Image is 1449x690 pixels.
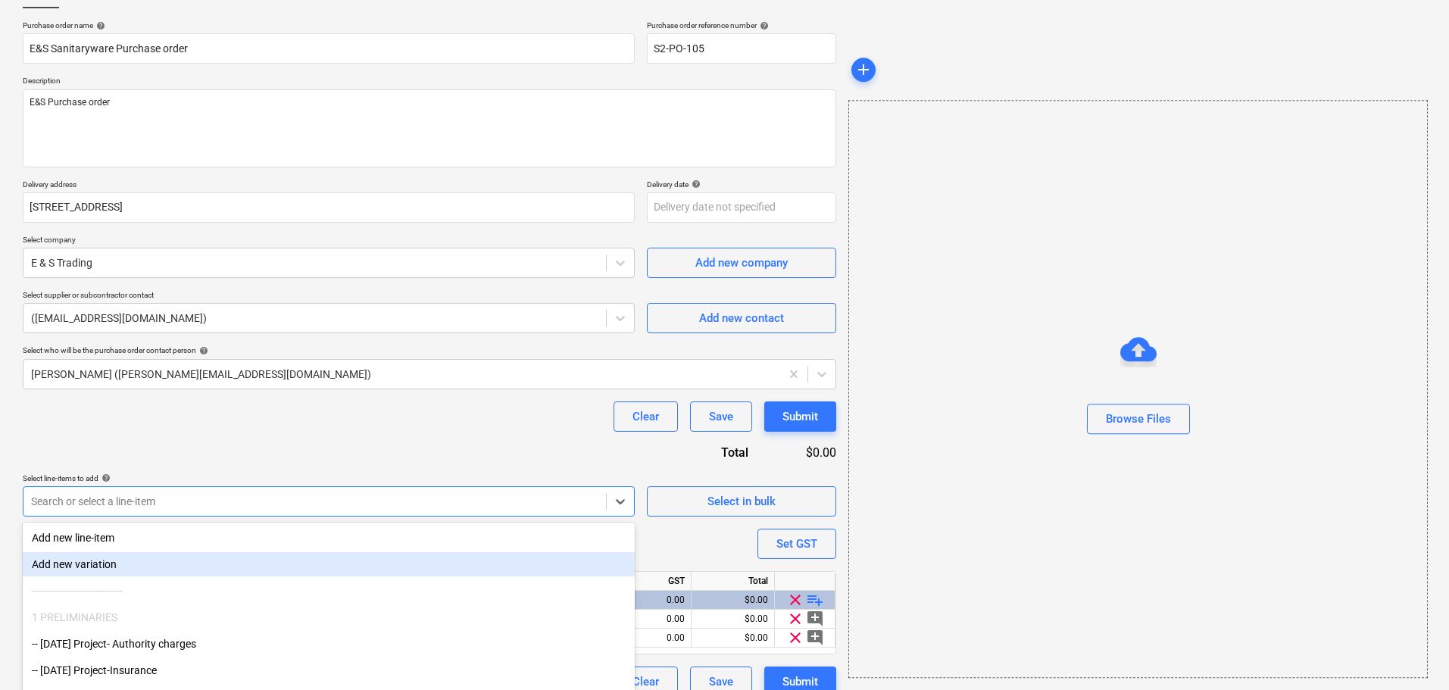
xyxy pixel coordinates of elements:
div: -- 3-01-01 Project- Authority charges [23,632,635,656]
div: Submit [782,407,818,426]
div: $0.00 [773,444,836,461]
div: Add new variation [23,552,635,576]
div: Total [692,572,775,591]
p: Delivery address [23,180,635,192]
span: add_comment [806,610,824,628]
span: help [196,346,208,355]
textarea: E&S Purchase order [23,89,836,167]
button: Add new contact [647,303,836,333]
div: Clear [632,407,659,426]
div: 1 PRELIMINARIES [23,605,635,629]
button: Select in bulk [647,486,836,517]
div: Save [709,407,733,426]
button: Submit [764,401,836,432]
div: Add new company [695,253,788,273]
span: clear [786,591,804,609]
input: Delivery address [23,192,635,223]
div: Add new contact [699,308,784,328]
div: 0.00 [637,629,685,648]
span: clear [786,629,804,647]
div: $0.00 [692,610,775,629]
div: 0.00 [637,610,685,629]
p: Description [23,76,836,89]
div: 0.00 [637,591,685,610]
div: Add new line-item [23,526,635,550]
div: Set GST [776,534,817,554]
span: add [854,61,873,79]
iframe: Chat Widget [1373,617,1449,690]
input: Order number [647,33,836,64]
span: help [757,21,769,30]
div: -- 3-01-02 Project-Insurance [23,658,635,682]
p: Select company [23,235,635,248]
button: Add new company [647,248,836,278]
div: Select in bulk [707,492,776,511]
button: Set GST [757,529,836,559]
span: help [689,180,701,189]
button: Clear [614,401,678,432]
input: Delivery date not specified [647,192,836,223]
button: Save [690,401,752,432]
p: Select supplier or subcontractor contact [23,290,635,303]
span: add_comment [806,629,824,647]
div: ------------------------------ [23,579,635,603]
input: Document name [23,33,635,64]
div: $0.00 [692,629,775,648]
span: help [93,21,105,30]
div: Delivery date [647,180,836,189]
button: Browse Files [1087,404,1190,435]
div: Purchase order name [23,20,635,30]
div: Total [639,444,773,461]
div: $0.00 [692,591,775,610]
span: help [98,473,111,482]
div: -- [DATE] Project- Authority charges [23,632,635,656]
div: Select who will be the purchase order contact person [23,345,836,355]
div: Purchase order reference number [647,20,836,30]
div: Browse Files [1106,410,1171,429]
div: Browse Files [848,100,1428,678]
span: clear [786,610,804,628]
span: playlist_add [806,591,824,609]
div: GST [631,572,692,591]
div: -- [DATE] Project-Insurance [23,658,635,682]
div: Select line-items to add [23,473,635,483]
